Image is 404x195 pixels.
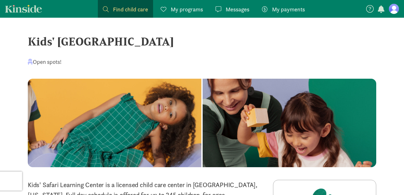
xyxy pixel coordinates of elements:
div: Open spots! [28,58,62,66]
a: Kinside [5,5,42,13]
span: Messages [226,5,249,14]
span: Find child care [113,5,148,14]
span: My programs [171,5,203,14]
div: Kids' [GEOGRAPHIC_DATA] [28,33,376,50]
span: My payments [272,5,305,14]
